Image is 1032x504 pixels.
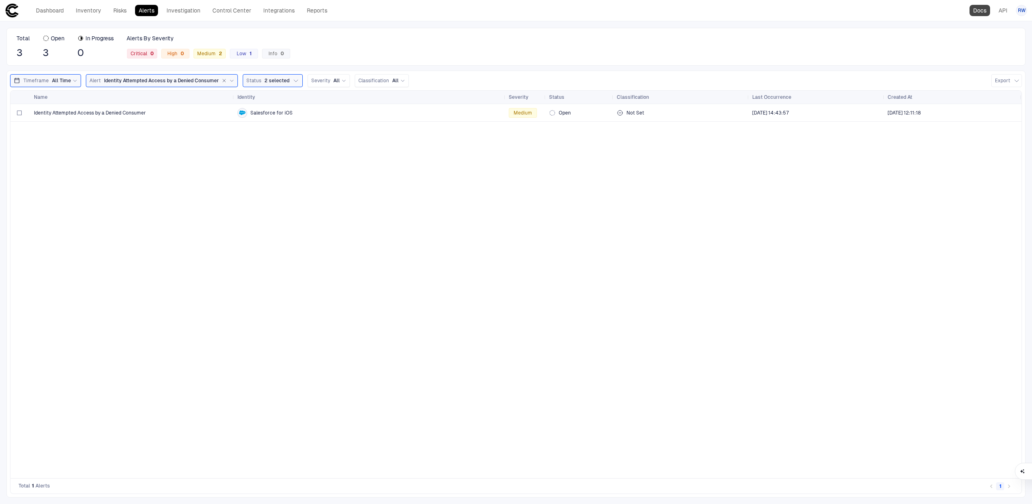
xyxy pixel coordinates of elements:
span: Severity [509,94,528,100]
span: Medium [197,50,222,57]
span: Identity Attempted Access by a Denied Consumer [34,110,146,116]
span: 2 selected [264,77,289,84]
span: All [333,77,340,84]
span: Salesforce for iOS [250,110,293,116]
div: 13/08/2025 11:11:18 (GMT+00:00 UTC) [888,110,921,116]
div: 1 [246,51,252,56]
span: 3 [17,47,30,59]
a: Inventory [72,5,105,16]
a: Risks [110,5,130,16]
span: All Time [52,77,71,84]
span: Info [268,50,284,57]
a: Dashboard [32,5,67,16]
button: page 1 [996,482,1004,490]
span: 0 [77,47,114,59]
span: RW [1018,7,1026,14]
span: 3 [43,47,64,59]
span: Alert [89,77,101,84]
a: Alerts [135,5,158,16]
span: Severity [311,77,330,84]
button: Status2 selected [243,74,303,87]
div: 10/08/2025 13:43:57 (GMT+00:00 UTC) [752,110,789,116]
span: All [392,77,399,84]
a: Investigation [163,5,204,16]
div: 0 [277,51,284,56]
span: Critical [131,50,154,57]
span: Last Occurrence [752,94,791,100]
span: In Progress [85,35,114,42]
span: Alerts By Severity [127,35,174,42]
span: Open [51,35,64,42]
span: Classification [617,94,649,100]
span: High [167,50,184,57]
span: Status [549,94,564,100]
span: 1 [32,483,34,489]
span: Name [34,94,48,100]
span: Identity [237,94,255,100]
span: Alerts [35,483,50,489]
span: Total [19,483,30,489]
span: Total [17,35,30,42]
div: Not Set [617,105,746,121]
span: [DATE] 12:11:18 [888,110,921,116]
span: [DATE] 14:43:57 [752,110,789,116]
span: Timeframe [23,77,49,84]
span: Medium [514,110,532,116]
span: Created At [888,94,912,100]
div: 2 [216,51,222,56]
a: Integrations [260,5,298,16]
a: Control Center [209,5,255,16]
div: 0 [177,51,184,56]
span: Classification [358,77,389,84]
button: RW [1016,5,1027,16]
a: Reports [303,5,331,16]
a: Docs [970,5,990,16]
span: Low [237,50,252,57]
button: Export [991,74,1022,87]
nav: pagination navigation [987,481,1013,491]
span: Identity Attempted Access by a Denied Consumer [104,77,219,84]
span: Status [246,77,261,84]
a: API [995,5,1011,16]
span: Open [559,110,571,116]
div: 0 [147,51,154,56]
